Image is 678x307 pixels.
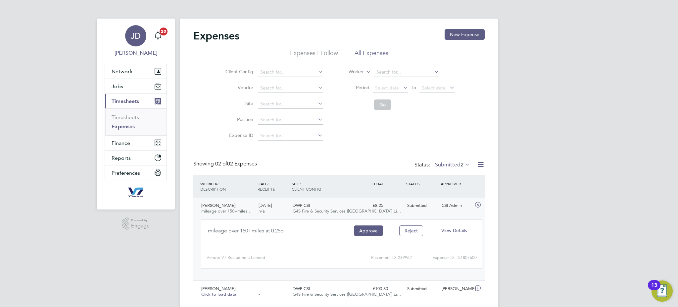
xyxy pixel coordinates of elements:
div: SITE [290,178,370,195]
span: [DATE] [259,203,272,208]
span: 20 [160,28,168,35]
nav: Main navigation [97,19,175,210]
span: DWP CSI [293,203,310,208]
li: All Expenses [355,49,388,61]
span: View Details [441,227,467,233]
button: Timesheets [105,94,167,108]
span: Select date [375,85,399,91]
div: CSI Admin [439,200,473,211]
button: Network [105,64,167,79]
input: Search for... [258,99,323,109]
a: Go to home page [105,187,167,198]
button: Jobs [105,79,167,93]
div: Timesheets [105,108,167,135]
h2: Expenses [193,29,239,42]
button: Finance [105,136,167,150]
label: Client Config [223,69,253,75]
span: 02 Expenses [215,160,257,167]
span: Network [112,68,132,75]
span: Jake Dunwell [105,49,167,57]
label: Expense ID [223,132,253,138]
div: Vendor: [207,252,325,263]
div: [PERSON_NAME] [439,283,473,294]
a: Timesheets [112,114,139,120]
label: Submitted [435,161,470,168]
span: / [267,181,268,186]
img: v7recruitment-logo-retina.png [125,187,146,198]
input: Search for... [258,131,323,141]
span: / [300,181,301,186]
span: Select date [422,85,446,91]
button: Approve [354,225,383,236]
div: Showing [193,160,258,167]
span: DESCRIPTION [200,186,226,192]
div: STATUS [405,178,439,190]
a: Expenses [112,123,135,130]
span: G4S Fire & Security Services ([GEOGRAPHIC_DATA]) Li… [293,208,401,214]
button: Open Resource Center, 13 new notifications [652,280,673,302]
div: Expense ID: TS1807600 [412,252,477,263]
button: New Expense [445,29,485,40]
div: TOTAL [370,178,405,190]
div: £100.80 [370,283,405,294]
label: Period [340,85,369,91]
li: Expenses I Follow [290,49,338,61]
span: [PERSON_NAME] [201,286,235,291]
div: 13 [651,285,657,294]
a: Powered byEngage [122,217,150,230]
span: V7 Recruitment Limited [221,255,265,260]
div: mileage over 150+miles at 0.25p [208,225,347,241]
a: 20 [151,25,165,46]
span: 02 of [215,160,227,167]
span: CLIENT CONFIG [292,186,321,192]
span: JD [131,31,141,40]
span: Submitted [407,203,427,208]
span: Submitted [407,286,427,291]
span: mileage over 150+miles… [201,208,252,214]
div: APPROVER [439,178,473,190]
label: Position [223,116,253,122]
span: [PERSON_NAME] [201,203,235,208]
input: Search for... [258,68,323,77]
div: Placement ID: 239962 [325,252,412,263]
span: To [410,83,418,92]
span: Reports [112,155,131,161]
span: n/a [259,208,265,214]
input: Search for... [374,68,439,77]
span: Click to load data [201,291,236,297]
button: Preferences [105,165,167,180]
a: JD[PERSON_NAME] [105,25,167,57]
span: Jobs [112,83,123,90]
span: G4S Fire & Security Services ([GEOGRAPHIC_DATA]) Li… [293,291,401,297]
span: Finance [112,140,130,146]
div: Status: [414,160,471,170]
span: - [259,286,260,291]
input: Search for... [258,115,323,125]
button: Reject [399,225,423,236]
span: Preferences [112,170,140,176]
label: Worker [334,69,364,75]
div: WORKER [199,178,256,195]
span: Engage [131,223,150,229]
span: Timesheets [112,98,139,104]
span: - [259,291,260,297]
label: Site [223,100,253,106]
span: / [217,181,218,186]
span: DWP CSI [293,286,310,291]
button: Go [374,99,391,110]
div: DATE [256,178,290,195]
span: RECEIPTS [258,186,275,192]
input: Search for... [258,84,323,93]
span: Powered by [131,217,150,223]
span: 2 [460,161,463,168]
label: Vendor [223,85,253,91]
div: £8.25 [370,200,405,211]
button: Reports [105,151,167,165]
